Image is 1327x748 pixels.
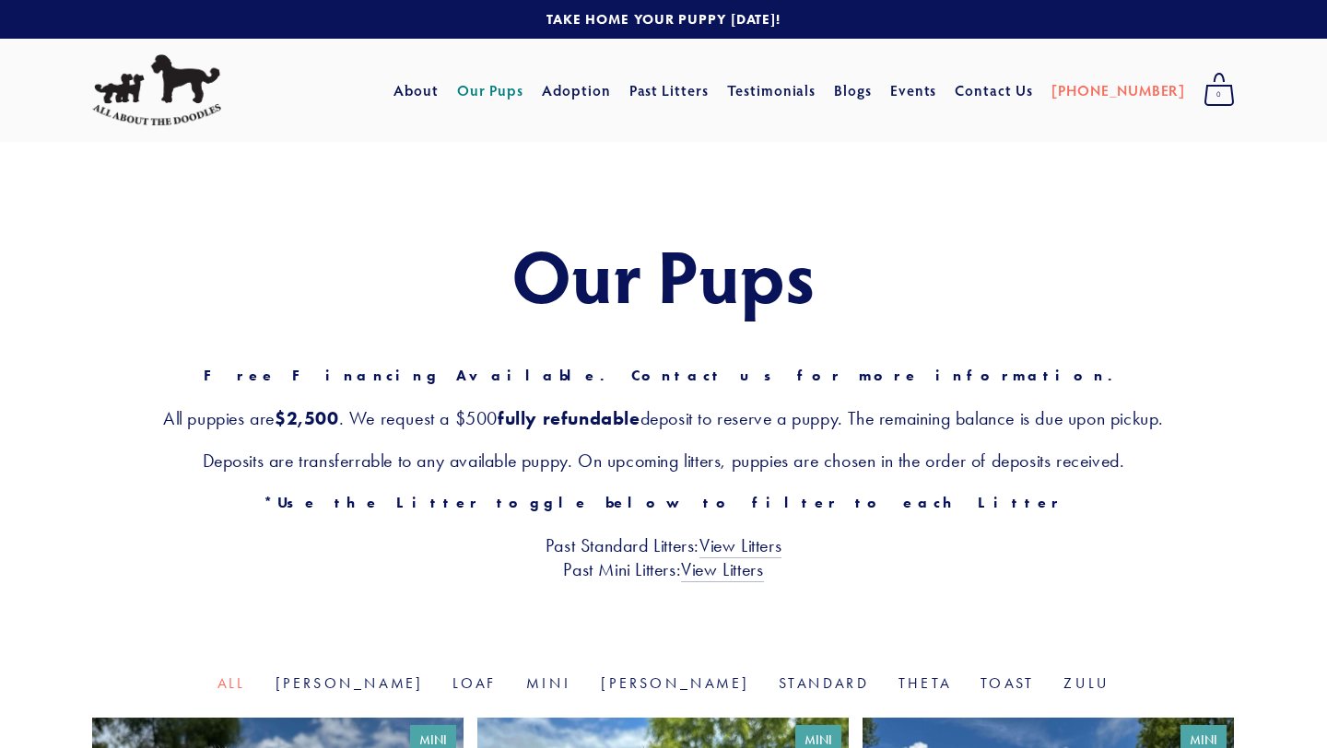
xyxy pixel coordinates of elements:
[92,406,1235,430] h3: All puppies are . We request a $500 deposit to reserve a puppy. The remaining balance is due upon...
[393,74,439,107] a: About
[92,533,1235,581] h3: Past Standard Litters: Past Mini Litters:
[542,74,611,107] a: Adoption
[681,558,763,582] a: View Litters
[1051,74,1185,107] a: [PHONE_NUMBER]
[217,674,246,692] a: All
[981,674,1034,692] a: Toast
[498,407,640,429] strong: fully refundable
[1063,674,1110,692] a: Zulu
[526,674,571,692] a: Mini
[275,407,339,429] strong: $2,500
[204,367,1124,384] strong: Free Financing Available. Contact us for more information.
[457,74,524,107] a: Our Pups
[898,674,951,692] a: Theta
[699,534,781,558] a: View Litters
[264,494,1063,511] strong: *Use the Litter toggle below to filter to each Litter
[276,674,424,692] a: [PERSON_NAME]
[1194,67,1244,113] a: 0 items in cart
[955,74,1033,107] a: Contact Us
[452,674,497,692] a: Loaf
[92,54,221,126] img: All About The Doodles
[629,80,710,99] a: Past Litters
[834,74,872,107] a: Blogs
[779,674,869,692] a: Standard
[890,74,937,107] a: Events
[727,74,816,107] a: Testimonials
[1204,83,1235,107] span: 0
[92,234,1235,315] h1: Our Pups
[92,449,1235,473] h3: Deposits are transferrable to any available puppy. On upcoming litters, puppies are chosen in the...
[601,674,749,692] a: [PERSON_NAME]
